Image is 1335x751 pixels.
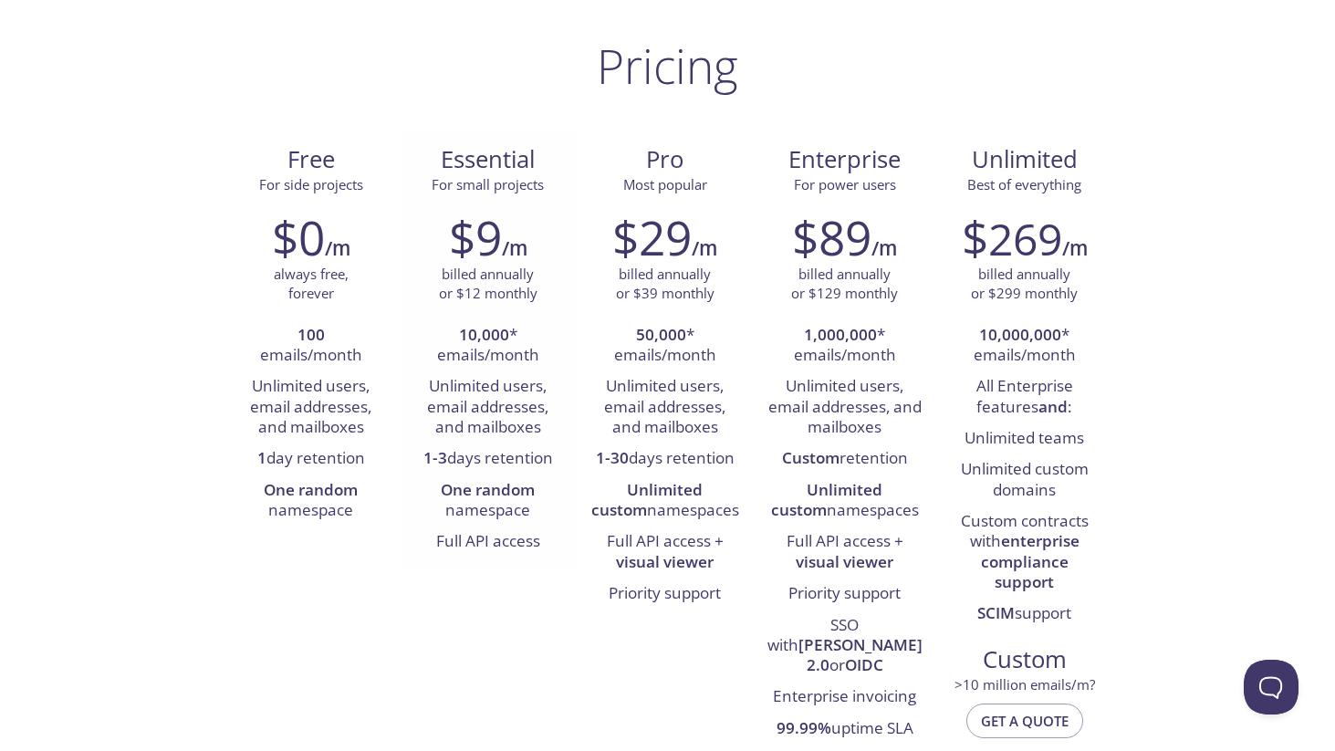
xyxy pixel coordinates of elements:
[616,265,714,304] p: billed annually or $39 monthly
[1062,233,1088,264] h6: /m
[413,527,563,558] li: Full API access
[423,447,447,468] strong: 1-3
[967,175,1081,193] span: Best of everything
[502,233,527,264] h6: /m
[439,265,537,304] p: billed annually or $12 monthly
[804,324,877,345] strong: 1,000,000
[432,175,544,193] span: For small projects
[414,144,562,175] span: Essential
[777,717,831,738] strong: 99.99%
[771,479,883,520] strong: Unlimited custom
[954,675,1095,694] span: > 10 million emails/m?
[782,447,840,468] strong: Custom
[449,210,502,265] h2: $9
[796,551,893,572] strong: visual viewer
[236,371,386,443] li: Unlimited users, email addresses, and mailboxes
[237,144,385,175] span: Free
[612,210,692,265] h2: $29
[962,210,1062,265] h2: $
[971,265,1078,304] p: billed annually or $299 monthly
[767,443,923,475] li: retention
[596,447,629,468] strong: 1-30
[236,475,386,527] li: namespace
[767,475,923,527] li: namespaces
[767,579,923,610] li: Priority support
[950,599,1100,630] li: support
[767,371,923,443] li: Unlimited users, email addresses, and mailboxes
[972,143,1078,175] span: Unlimited
[950,454,1100,506] li: Unlimited custom domains
[950,371,1100,423] li: All Enterprise features :
[767,527,923,579] li: Full API access +
[236,320,386,372] li: emails/month
[590,443,740,475] li: days retention
[274,265,349,304] p: always free, forever
[591,479,704,520] strong: Unlimited custom
[413,320,563,372] li: * emails/month
[272,210,325,265] h2: $0
[257,447,266,468] strong: 1
[325,233,350,264] h6: /m
[441,479,535,500] strong: One random
[459,324,509,345] strong: 10,000
[767,610,923,683] li: SSO with or
[966,704,1083,738] button: Get a quote
[767,320,923,372] li: * emails/month
[590,320,740,372] li: * emails/month
[981,709,1069,733] span: Get a quote
[636,324,686,345] strong: 50,000
[616,551,714,572] strong: visual viewer
[981,530,1079,592] strong: enterprise compliance support
[1038,396,1068,417] strong: and
[951,644,1099,675] span: Custom
[767,683,923,714] li: Enterprise invoicing
[413,443,563,475] li: days retention
[259,175,363,193] span: For side projects
[794,175,896,193] span: For power users
[413,371,563,443] li: Unlimited users, email addresses, and mailboxes
[979,324,1061,345] strong: 10,000,000
[413,475,563,527] li: namespace
[590,371,740,443] li: Unlimited users, email addresses, and mailboxes
[236,443,386,475] li: day retention
[791,265,898,304] p: billed annually or $129 monthly
[768,144,922,175] span: Enterprise
[977,602,1015,623] strong: SCIM
[1244,660,1298,714] iframe: Help Scout Beacon - Open
[297,324,325,345] strong: 100
[590,475,740,527] li: namespaces
[767,714,923,745] li: uptime SLA
[623,175,707,193] span: Most popular
[792,210,871,265] h2: $89
[950,506,1100,599] li: Custom contracts with
[590,527,740,579] li: Full API access +
[590,579,740,610] li: Priority support
[845,654,883,675] strong: OIDC
[692,233,717,264] h6: /m
[988,209,1062,268] span: 269
[597,38,738,93] h1: Pricing
[950,320,1100,372] li: * emails/month
[871,233,897,264] h6: /m
[950,423,1100,454] li: Unlimited teams
[798,634,923,675] strong: [PERSON_NAME] 2.0
[264,479,358,500] strong: One random
[591,144,739,175] span: Pro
